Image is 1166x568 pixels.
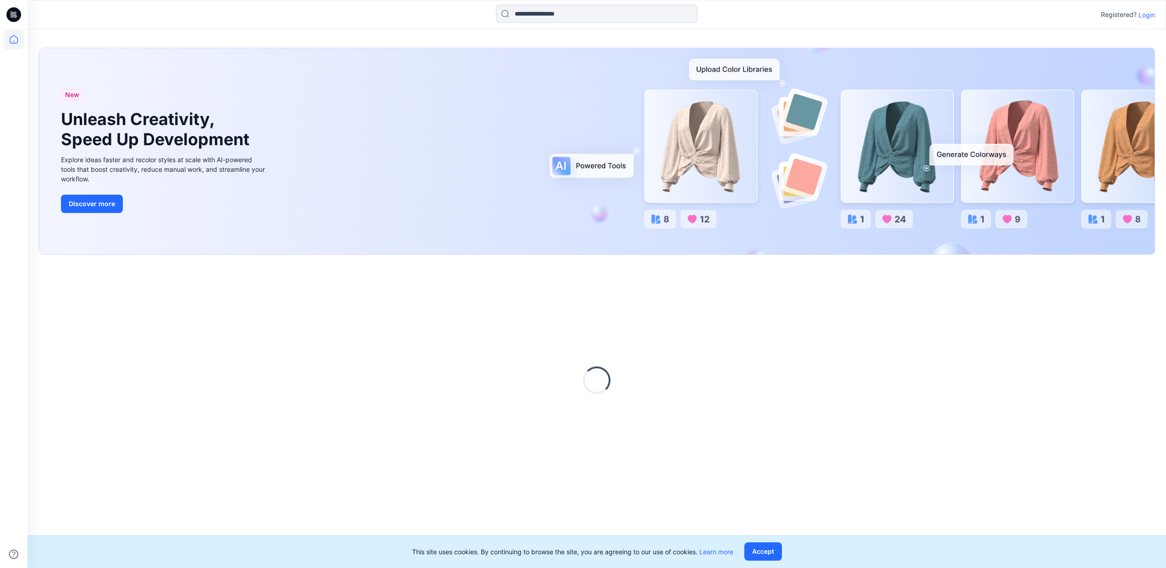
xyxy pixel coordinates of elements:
[61,155,267,184] div: Explore ideas faster and recolor styles at scale with AI-powered tools that boost creativity, red...
[412,547,733,557] p: This site uses cookies. By continuing to browse the site, you are agreeing to our use of cookies.
[1101,9,1137,20] p: Registered?
[61,195,267,213] a: Discover more
[699,548,733,556] a: Learn more
[61,109,253,149] h1: Unleash Creativity, Speed Up Development
[1138,10,1155,20] p: Login
[61,195,123,213] button: Discover more
[744,542,782,561] button: Accept
[65,89,79,100] span: New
